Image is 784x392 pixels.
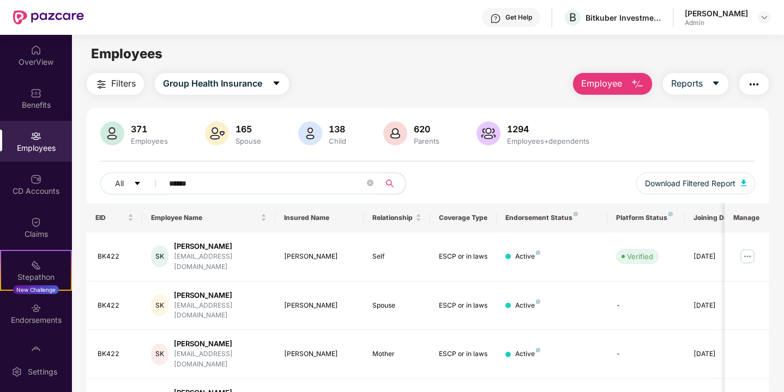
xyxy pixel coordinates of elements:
div: 165 [233,124,263,134]
img: svg+xml;base64,PHN2ZyBpZD0iSG9tZSIgeG1sbnM9Imh0dHA6Ly93d3cudzMub3JnLzIwMDAvc3ZnIiB3aWR0aD0iMjAiIG... [31,45,41,56]
img: svg+xml;base64,PHN2ZyBpZD0iQ0RfQWNjb3VudHMiIGRhdGEtbmFtZT0iQ0QgQWNjb3VudHMiIHhtbG5zPSJodHRwOi8vd3... [31,174,41,185]
div: 138 [327,124,348,134]
div: [PERSON_NAME] [284,349,355,359]
img: svg+xml;base64,PHN2ZyBpZD0iQ2xhaW0iIHhtbG5zPSJodHRwOi8vd3d3LnczLm9yZy8yMDAwL3N2ZyIgd2lkdGg9IjIwIi... [31,217,41,228]
div: [DATE] [693,349,743,359]
div: Get Help [505,13,532,22]
div: [PERSON_NAME] [284,301,355,311]
div: Child [327,137,348,145]
div: Verified [627,251,653,262]
img: svg+xml;base64,PHN2ZyBpZD0iTXlfT3JkZXJzIiBkYXRhLW5hbWU9Ik15IE9yZGVycyIgeG1sbnM9Imh0dHA6Ly93d3cudz... [31,346,41,357]
img: svg+xml;base64,PHN2ZyB4bWxucz0iaHR0cDovL3d3dy53My5vcmcvMjAwMC9zdmciIHhtbG5zOnhsaW5rPSJodHRwOi8vd3... [383,121,407,145]
div: New Challenge [13,285,59,294]
img: svg+xml;base64,PHN2ZyB4bWxucz0iaHR0cDovL3d3dy53My5vcmcvMjAwMC9zdmciIHdpZHRoPSI4IiBoZWlnaHQ9IjgiIH... [536,348,540,352]
div: Employees [129,137,170,145]
div: [DATE] [693,252,743,262]
div: [PERSON_NAME] [174,290,266,301]
div: Spouse [233,137,263,145]
div: 620 [412,124,442,134]
img: New Pazcare Logo [13,10,84,24]
div: 1294 [505,124,592,134]
span: Employees [91,46,162,62]
span: search [379,179,400,188]
div: [EMAIL_ADDRESS][DOMAIN_NAME] [174,349,266,370]
img: svg+xml;base64,PHN2ZyB4bWxucz0iaHR0cDovL3d3dy53My5vcmcvMjAwMC9zdmciIHdpZHRoPSIyNCIgaGVpZ2h0PSIyNC... [747,78,761,91]
div: SK [151,246,169,267]
div: Parents [412,137,442,145]
img: svg+xml;base64,PHN2ZyB4bWxucz0iaHR0cDovL3d3dy53My5vcmcvMjAwMC9zdmciIHhtbG5zOnhsaW5rPSJodHRwOi8vd3... [100,121,124,145]
img: svg+xml;base64,PHN2ZyB4bWxucz0iaHR0cDovL3d3dy53My5vcmcvMjAwMC9zdmciIHhtbG5zOnhsaW5rPSJodHRwOi8vd3... [298,121,322,145]
div: 371 [129,124,170,134]
div: Platform Status [616,213,676,222]
div: SK [151,295,169,316]
div: ESCP or in laws [439,301,488,311]
img: svg+xml;base64,PHN2ZyB4bWxucz0iaHR0cDovL3d3dy53My5vcmcvMjAwMC9zdmciIHdpZHRoPSI4IiBoZWlnaHQ9IjgiIH... [574,212,578,216]
button: Reportscaret-down [663,73,728,95]
img: svg+xml;base64,PHN2ZyBpZD0iRHJvcGRvd24tMzJ4MzIiIHhtbG5zPSJodHRwOi8vd3d3LnczLm9yZy8yMDAwL3N2ZyIgd2... [760,13,769,22]
th: Relationship [364,203,430,232]
th: EID [87,203,142,232]
div: [DATE] [693,301,743,311]
img: svg+xml;base64,PHN2ZyB4bWxucz0iaHR0cDovL3d3dy53My5vcmcvMjAwMC9zdmciIHdpZHRoPSI4IiBoZWlnaHQ9IjgiIH... [536,299,540,304]
th: Coverage Type [430,203,497,232]
img: svg+xml;base64,PHN2ZyBpZD0iRW5kb3JzZW1lbnRzIiB4bWxucz0iaHR0cDovL3d3dy53My5vcmcvMjAwMC9zdmciIHdpZH... [31,303,41,314]
div: ESCP or in laws [439,252,488,262]
div: BK422 [98,301,134,311]
div: [PERSON_NAME] [685,8,748,19]
div: Endorsement Status [505,213,599,222]
img: svg+xml;base64,PHN2ZyB4bWxucz0iaHR0cDovL3d3dy53My5vcmcvMjAwMC9zdmciIHhtbG5zOnhsaW5rPSJodHRwOi8vd3... [631,78,644,91]
img: svg+xml;base64,PHN2ZyB4bWxucz0iaHR0cDovL3d3dy53My5vcmcvMjAwMC9zdmciIHdpZHRoPSIyNCIgaGVpZ2h0PSIyNC... [95,78,108,91]
span: caret-down [272,79,281,89]
img: svg+xml;base64,PHN2ZyBpZD0iU2V0dGluZy0yMHgyMCIgeG1sbnM9Imh0dHA6Ly93d3cudzMub3JnLzIwMDAvc3ZnIiB3aW... [11,366,22,377]
button: Filters [87,73,144,95]
img: svg+xml;base64,PHN2ZyB4bWxucz0iaHR0cDovL3d3dy53My5vcmcvMjAwMC9zdmciIHdpZHRoPSI4IiBoZWlnaHQ9IjgiIH... [536,250,540,255]
img: svg+xml;base64,PHN2ZyBpZD0iSGVscC0zMngzMiIgeG1sbnM9Imh0dHA6Ly93d3cudzMub3JnLzIwMDAvc3ZnIiB3aWR0aD... [490,13,501,24]
button: search [379,173,406,194]
span: Employee Name [151,213,258,222]
button: Group Health Insurancecaret-down [155,73,289,95]
div: ESCP or in laws [439,349,488,359]
div: Settings [25,366,61,377]
span: B [569,11,576,24]
button: Download Filtered Report [636,173,755,194]
td: - [607,330,685,379]
img: svg+xml;base64,PHN2ZyB4bWxucz0iaHR0cDovL3d3dy53My5vcmcvMjAwMC9zdmciIHdpZHRoPSIyMSIgaGVpZ2h0PSIyMC... [31,260,41,271]
div: [EMAIL_ADDRESS][DOMAIN_NAME] [174,252,266,272]
span: close-circle [367,179,373,189]
span: caret-down [134,180,141,188]
img: svg+xml;base64,PHN2ZyBpZD0iQmVuZWZpdHMiIHhtbG5zPSJodHRwOi8vd3d3LnczLm9yZy8yMDAwL3N2ZyIgd2lkdGg9Ij... [31,88,41,99]
span: EID [95,213,125,222]
span: Filters [111,77,136,90]
div: BK422 [98,349,134,359]
th: Joining Date [685,203,751,232]
div: Active [515,252,540,262]
span: Download Filtered Report [645,177,735,189]
button: Employee [573,73,652,95]
div: [EMAIL_ADDRESS][DOMAIN_NAME] [174,301,266,321]
div: SK [151,344,169,365]
img: svg+xml;base64,PHN2ZyB4bWxucz0iaHR0cDovL3d3dy53My5vcmcvMjAwMC9zdmciIHhtbG5zOnhsaW5rPSJodHRwOi8vd3... [477,121,500,145]
div: Bitkuber Investments Pvt Limited [586,13,662,23]
img: svg+xml;base64,PHN2ZyB4bWxucz0iaHR0cDovL3d3dy53My5vcmcvMjAwMC9zdmciIHdpZHRoPSI4IiBoZWlnaHQ9IjgiIH... [668,212,673,216]
th: Manage [725,203,769,232]
img: manageButton [739,248,756,265]
div: [PERSON_NAME] [284,252,355,262]
span: Relationship [372,213,413,222]
div: Self [372,252,421,262]
span: All [115,177,124,189]
span: Group Health Insurance [163,77,262,90]
div: [PERSON_NAME] [174,339,266,349]
div: Active [515,349,540,359]
th: Employee Name [142,203,275,232]
th: Insured Name [275,203,364,232]
span: Employee [581,77,622,90]
div: Admin [685,19,748,27]
div: [PERSON_NAME] [174,241,266,252]
div: Stepathon [1,272,71,283]
img: svg+xml;base64,PHN2ZyB4bWxucz0iaHR0cDovL3d3dy53My5vcmcvMjAwMC9zdmciIHhtbG5zOnhsaW5rPSJodHRwOi8vd3... [205,121,229,145]
div: Mother [372,349,421,359]
div: Employees+dependents [505,137,592,145]
button: Allcaret-down [100,173,167,194]
span: Reports [671,77,703,90]
div: Spouse [372,301,421,311]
